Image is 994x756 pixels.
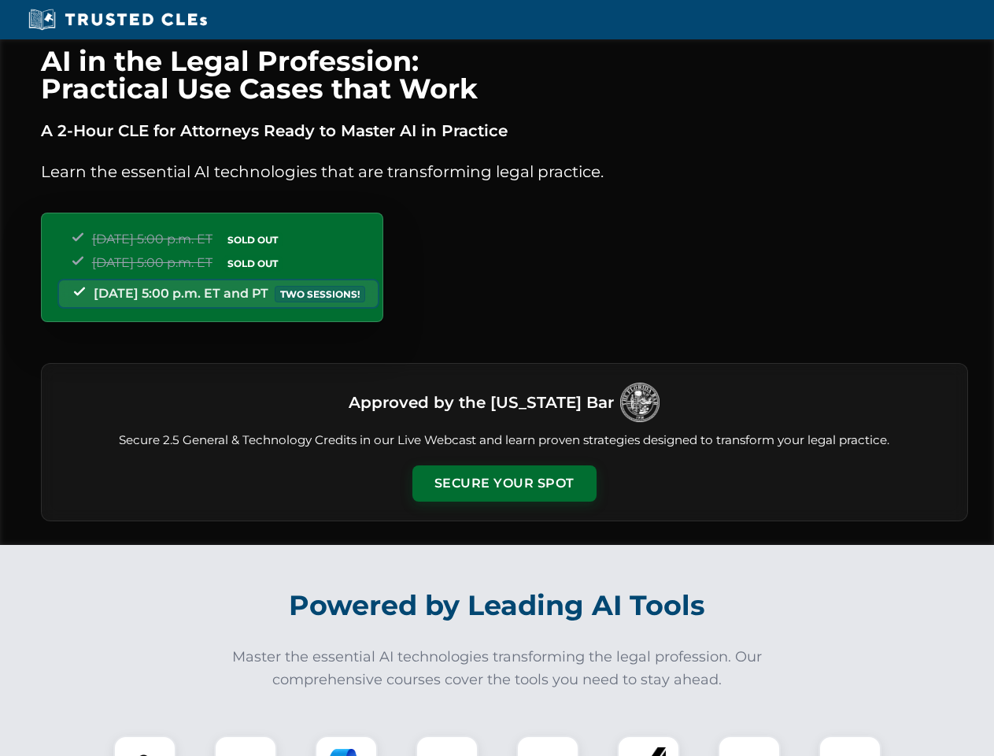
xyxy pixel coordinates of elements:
span: SOLD OUT [222,232,283,248]
button: Secure Your Spot [412,465,597,502]
h3: Approved by the [US_STATE] Bar [349,388,614,417]
img: Trusted CLEs [24,8,212,31]
h2: Powered by Leading AI Tools [61,578,933,633]
p: Secure 2.5 General & Technology Credits in our Live Webcast and learn proven strategies designed ... [61,432,948,450]
img: Logo [620,383,660,422]
p: Master the essential AI technologies transforming the legal profession. Our comprehensive courses... [222,646,773,691]
h1: AI in the Legal Profession: Practical Use Cases that Work [41,47,968,102]
span: [DATE] 5:00 p.m. ET [92,232,212,246]
p: A 2-Hour CLE for Attorneys Ready to Master AI in Practice [41,118,968,143]
span: [DATE] 5:00 p.m. ET [92,255,212,270]
span: SOLD OUT [222,255,283,272]
p: Learn the essential AI technologies that are transforming legal practice. [41,159,968,184]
